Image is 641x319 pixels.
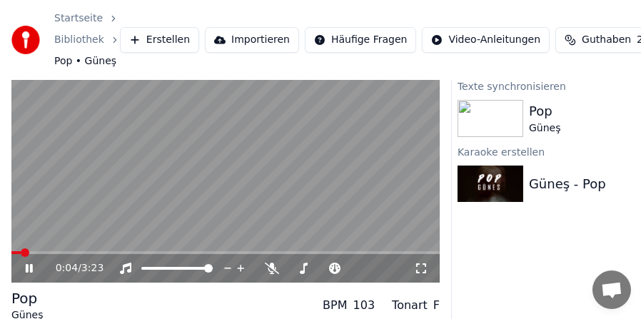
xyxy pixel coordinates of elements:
img: youka [11,26,40,54]
button: Importieren [205,27,299,53]
div: Güneş [529,121,561,136]
div: BPM [323,297,347,314]
div: Güneş - Pop [529,174,606,194]
a: Bibliothek [54,33,104,47]
button: Erstellen [120,27,199,53]
div: F [433,297,440,314]
div: Pop [529,101,561,121]
div: 103 [353,297,375,314]
div: / [56,261,90,275]
span: 0:04 [56,261,78,275]
span: 3:23 [81,261,104,275]
div: Tonart [392,297,428,314]
button: Häufige Fragen [305,27,417,53]
div: Pop [11,288,44,308]
button: Video-Anleitungen [422,27,550,53]
a: Startseite [54,11,103,26]
a: Chat öffnen [592,270,631,309]
span: Pop • Güneş [54,54,116,69]
span: Guthaben [582,33,631,47]
nav: breadcrumb [54,11,120,69]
